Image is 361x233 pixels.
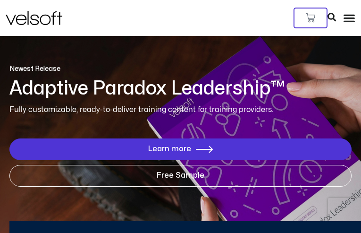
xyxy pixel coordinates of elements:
[6,11,62,25] img: Velsoft Training Materials
[9,78,352,99] h1: Adaptive Paradox Leadership™
[9,138,352,160] a: Learn more
[148,145,191,154] span: Learn more
[9,104,352,116] p: Fully customizable, ready-to-deliver training content for training providers.
[9,165,352,187] a: Free Sample
[343,12,355,24] div: Menu Toggle
[9,64,352,74] p: Newest Release
[157,172,204,180] span: Free Sample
